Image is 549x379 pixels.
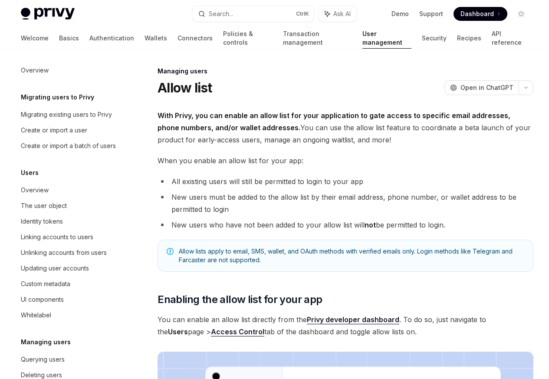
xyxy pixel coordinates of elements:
[21,294,64,305] div: UI components
[21,109,112,120] div: Migrating existing users to Privy
[419,10,443,18] a: Support
[21,201,67,211] div: The user object
[391,10,409,18] a: Demo
[192,6,314,22] button: Search...CtrlK
[460,83,513,92] span: Open in ChatGPT
[59,28,79,49] a: Basics
[21,279,70,289] div: Custom metadata
[296,10,309,17] span: Ctrl K
[21,185,49,195] div: Overview
[333,10,351,18] span: Ask AI
[21,141,116,151] div: Create or import a batch of users
[444,80,519,95] button: Open in ChatGPT
[21,247,107,258] div: Unlinking accounts from users
[158,293,322,306] span: Enabling the allow list for your app
[168,327,188,336] strong: Users
[14,214,125,229] a: Identity tokens
[21,168,39,178] h5: Users
[179,247,524,264] span: Allow lists apply to email, SMS, wallet, and OAuth methods with verified emails only. Login metho...
[14,138,125,154] a: Create or import a batch of users
[514,7,528,21] button: Toggle dark mode
[21,216,63,227] div: Identity tokens
[158,155,533,167] span: When you enable an allow list for your app:
[211,327,264,336] a: Access Control
[21,232,93,242] div: Linking accounts to users
[14,307,125,323] a: Whitelabel
[307,315,399,324] a: Privy developer dashboard
[14,198,125,214] a: The user object
[158,109,533,146] span: You can use the allow list feature to coordinate a beta launch of your product for early-access u...
[454,7,507,21] a: Dashboard
[223,28,273,49] a: Policies & controls
[158,175,533,188] li: All existing users will still be permitted to login to your app
[158,191,533,215] li: New users must be added to the allow list by their email address, phone number, or wallet address...
[319,6,357,22] button: Ask AI
[14,182,125,198] a: Overview
[167,248,174,255] svg: Note
[365,221,376,229] strong: not
[422,28,447,49] a: Security
[14,63,125,78] a: Overview
[21,125,87,135] div: Create or import a user
[21,354,65,365] div: Querying users
[145,28,167,49] a: Wallets
[283,28,352,49] a: Transaction management
[14,292,125,307] a: UI components
[89,28,134,49] a: Authentication
[14,276,125,292] a: Custom metadata
[362,28,412,49] a: User management
[178,28,213,49] a: Connectors
[21,65,49,76] div: Overview
[14,245,125,260] a: Unlinking accounts from users
[158,111,510,132] strong: With Privy, you can enable an allow list for your application to gate access to specific email ad...
[158,219,533,231] li: New users who have not been added to your allow list will be permitted to login.
[21,263,89,274] div: Updating user accounts
[209,9,233,19] div: Search...
[21,310,51,320] div: Whitelabel
[158,80,212,96] h1: Allow list
[460,10,494,18] span: Dashboard
[14,229,125,245] a: Linking accounts to users
[14,107,125,122] a: Migrating existing users to Privy
[14,122,125,138] a: Create or import a user
[21,337,71,347] h5: Managing users
[21,28,49,49] a: Welcome
[14,260,125,276] a: Updating user accounts
[158,313,533,338] span: You can enable an allow list directly from the . To do so, just navigate to the page > tab of the...
[14,352,125,367] a: Querying users
[457,28,481,49] a: Recipes
[492,28,528,49] a: API reference
[158,67,533,76] div: Managing users
[21,92,94,102] h5: Migrating users to Privy
[21,8,75,20] img: light logo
